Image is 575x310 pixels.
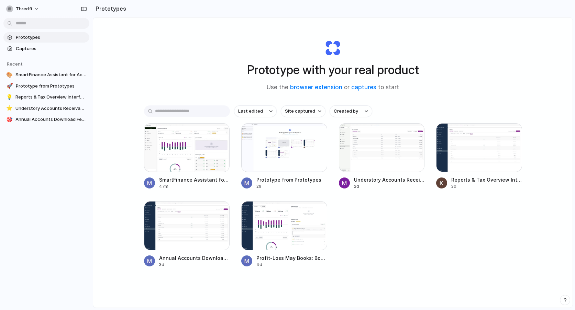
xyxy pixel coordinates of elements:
[159,262,230,268] div: 3d
[6,116,13,123] div: 🎯
[16,5,32,12] span: thredfi
[144,123,230,190] a: SmartFinance Assistant for AccountingSmartFinance Assistant for Accounting47m
[247,61,419,79] h1: Prototype with your real product
[3,32,89,43] a: Prototypes
[15,71,87,78] span: SmartFinance Assistant for Accounting
[16,34,87,41] span: Prototypes
[3,70,89,80] a: 🎨SmartFinance Assistant for Accounting
[451,183,522,190] div: 3d
[354,183,425,190] div: 2d
[6,94,13,101] div: 💡
[15,94,87,101] span: Reports & Tax Overview Interface
[16,83,87,90] span: Prototype from Prototypes
[451,176,522,183] span: Reports & Tax Overview Interface
[351,84,376,91] a: captures
[238,108,263,115] span: Last edited
[241,123,327,190] a: Prototype from PrototypesPrototype from Prototypes2h
[15,105,87,112] span: Understory Accounts Receivables
[234,105,277,117] button: Last edited
[6,105,13,112] div: ⭐
[6,71,13,78] div: 🎨
[330,105,372,117] button: Created by
[159,254,230,262] span: Annual Accounts Download Feature
[436,123,522,190] a: Reports & Tax Overview InterfaceReports & Tax Overview Interface3d
[256,176,327,183] span: Prototype from Prototypes
[256,262,327,268] div: 4d
[3,3,43,14] button: thredfi
[15,116,87,123] span: Annual Accounts Download Feature
[334,108,358,115] span: Created by
[3,114,89,125] a: 🎯Annual Accounts Download Feature
[6,83,13,90] div: 🚀
[339,123,425,190] a: Understory Accounts ReceivablesUnderstory Accounts Receivables2d
[159,183,230,190] div: 47m
[3,44,89,54] a: Captures
[93,4,126,13] h2: Prototypes
[290,84,342,91] a: browser extension
[256,254,327,262] span: Profit-Loss May Books: Bookkeeping Docs & Tasks
[159,176,230,183] span: SmartFinance Assistant for Accounting
[241,201,327,267] a: Profit-Loss May Books: Bookkeeping Docs & TasksProfit-Loss May Books: Bookkeeping Docs & Tasks4d
[144,201,230,267] a: Annual Accounts Download FeatureAnnual Accounts Download Feature3d
[256,183,327,190] div: 2h
[3,81,89,91] a: 🚀Prototype from Prototypes
[285,108,315,115] span: Site captured
[3,92,89,102] a: 💡Reports & Tax Overview Interface
[281,105,325,117] button: Site captured
[267,83,399,92] span: Use the or to start
[7,61,23,67] span: Recent
[16,45,87,52] span: Captures
[354,176,425,183] span: Understory Accounts Receivables
[3,103,89,114] a: ⭐Understory Accounts Receivables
